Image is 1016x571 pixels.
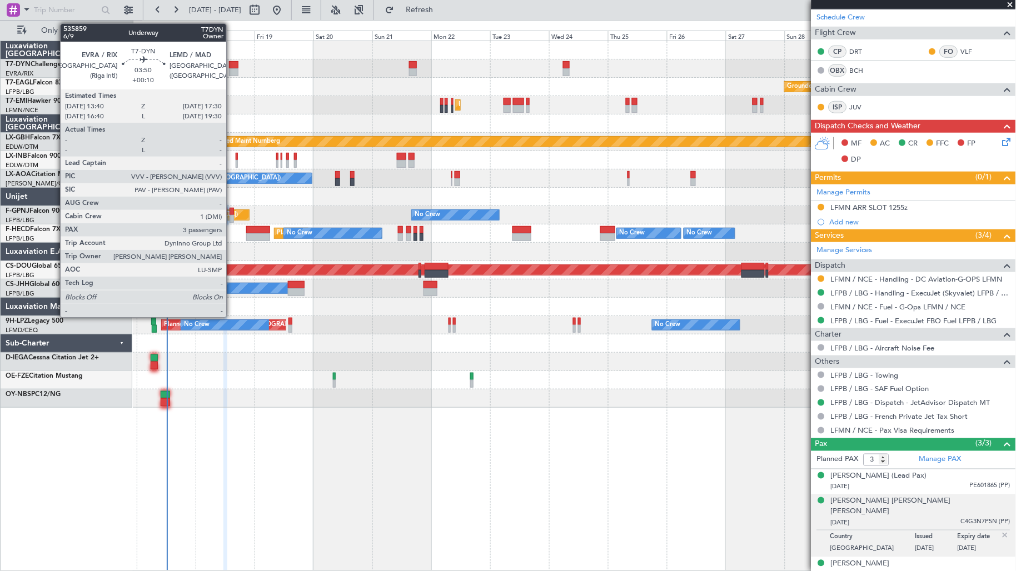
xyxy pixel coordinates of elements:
[655,317,681,333] div: No Crew
[961,47,986,57] a: VLF
[961,518,1010,527] span: C4G3N7P5N (PP)
[831,370,899,380] a: LFPB / LBG - Towing
[6,98,27,104] span: T7-EMI
[137,31,196,41] div: Wed 17
[817,245,873,256] a: Manage Services
[976,438,992,449] span: (3/3)
[6,354,99,361] a: D-IEGACessna Citation Jet 2+
[6,153,93,159] a: LX-INBFalcon 900EX EASy II
[6,171,31,178] span: LX-AOA
[915,544,958,555] p: [DATE]
[6,134,30,141] span: LX-GBH
[829,46,847,58] div: CP
[6,216,34,224] a: LFPB/LBG
[6,263,69,269] a: CS-DOUGlobal 6500
[6,208,29,214] span: F-GPNJ
[277,225,452,242] div: Planned Maint [GEOGRAPHIC_DATA] ([GEOGRAPHIC_DATA])
[831,496,1010,518] div: [PERSON_NAME] [PERSON_NAME] [PERSON_NAME]
[817,187,871,198] a: Manage Permits
[667,31,726,41] div: Fri 26
[184,317,210,333] div: No Crew
[490,31,549,41] div: Tue 23
[851,154,861,166] span: DP
[6,61,31,68] span: T7-DYN
[6,226,61,233] a: F-HECDFalcon 7X
[976,229,992,241] span: (3/4)
[1000,530,1010,540] img: close
[726,31,785,41] div: Sat 27
[6,281,67,288] a: CS-JHHGlobal 6000
[829,101,847,113] div: ISP
[831,288,1010,298] a: LFPB / LBG - Handling - ExecuJet (Skyvalet) LFPB / LBG
[958,544,1001,555] p: [DATE]
[6,263,32,269] span: CS-DOU
[831,398,990,408] a: LFPB / LBG - Dispatch - JetAdvisor Dispatch MT
[380,1,446,19] button: Refresh
[6,226,30,233] span: F-HECD
[608,31,667,41] div: Thu 25
[211,133,281,150] div: Planned Maint Nurnberg
[431,31,490,41] div: Mon 22
[817,12,865,23] a: Schedule Crew
[6,61,78,68] a: T7-DYNChallenger 604
[968,138,976,149] span: FP
[785,31,844,41] div: Sun 28
[6,271,34,279] a: LFPB/LBG
[976,171,992,183] span: (0/1)
[6,326,38,334] a: LFMD/CEQ
[313,31,372,41] div: Sat 20
[850,66,875,76] a: BCH
[815,438,828,451] span: Pax
[830,217,1010,227] div: Add new
[165,317,322,333] div: Planned [GEOGRAPHIC_DATA] ([GEOGRAPHIC_DATA])
[6,106,38,114] a: LFMN/NCE
[6,354,28,361] span: D-IEGA
[815,83,857,96] span: Cabin Crew
[817,454,859,465] label: Planned PAX
[919,454,962,465] a: Manage PAX
[830,533,915,544] p: Country
[396,6,443,14] span: Refresh
[6,143,38,151] a: EDLW/DTM
[6,161,38,169] a: EDLW/DTM
[415,207,440,223] div: No Crew
[831,274,1003,284] a: LFMN / NCE - Handling - DC Aviation-G-OPS LFMN
[34,2,98,18] input: Trip Number
[6,391,31,398] span: OY-NBS
[850,102,875,112] a: JUV
[831,412,968,422] a: LFPB / LBG - French Private Jet Tax Short
[6,373,83,379] a: OE-FZECitation Mustang
[12,22,121,39] button: Only With Activity
[287,225,312,242] div: No Crew
[831,203,908,212] div: LFMN ARR SLOT 1255z
[788,78,933,95] div: Grounded [GEOGRAPHIC_DATA] (Al Maktoum Intl)
[6,153,27,159] span: LX-INB
[255,31,313,41] div: Fri 19
[815,328,842,341] span: Charter
[6,373,29,379] span: OE-FZE
[6,79,63,86] a: T7-EAGLFalcon 8X
[196,31,255,41] div: Thu 18
[831,316,997,325] a: LFPB / LBG - Fuel - ExecuJet FBO Fuel LFPB / LBG
[6,234,34,243] a: LFPB/LBG
[549,31,608,41] div: Wed 24
[830,544,915,555] p: [GEOGRAPHIC_DATA]
[6,208,72,214] a: F-GPNJFalcon 900EX
[831,426,955,435] a: LFMN / NCE - Pax Visa Requirements
[815,229,844,242] span: Services
[6,318,63,324] a: 9H-LPZLegacy 500
[620,225,645,242] div: No Crew
[815,120,921,133] span: Dispatch Checks and Weather
[6,88,34,96] a: LFPB/LBG
[687,225,713,242] div: No Crew
[29,27,117,34] span: Only With Activity
[850,47,875,57] a: DRT
[831,384,929,394] a: LFPB / LBG - SAF Fuel Option
[135,22,154,32] div: [DATE]
[6,179,71,188] a: [PERSON_NAME]/QSA
[6,318,28,324] span: 9H-LPZ
[940,46,958,58] div: FO
[6,98,73,104] a: T7-EMIHawker 900XP
[831,483,850,491] span: [DATE]
[6,69,33,78] a: EVRA/RIX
